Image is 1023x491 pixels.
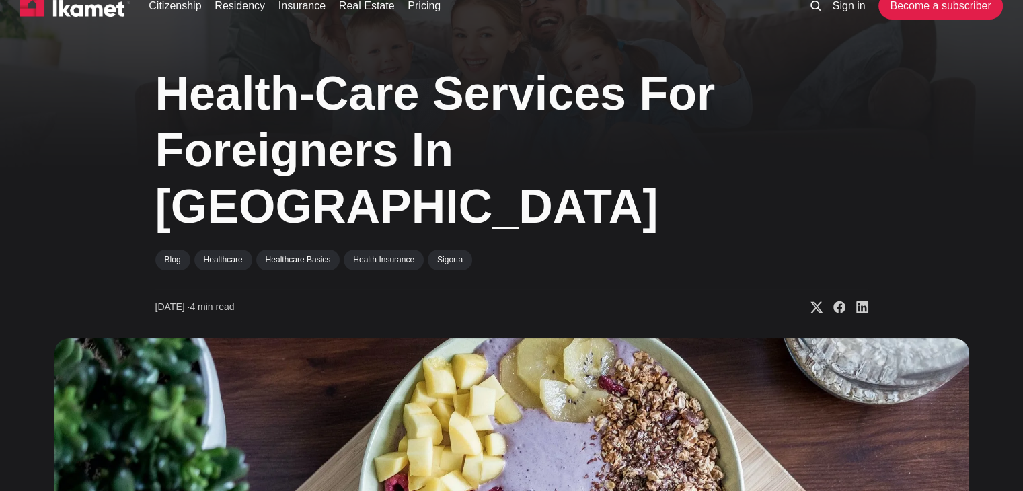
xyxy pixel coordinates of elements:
a: Health Insurance [344,250,424,270]
h1: Health-Care Services For Foreigners In [GEOGRAPHIC_DATA] [155,65,734,235]
time: 4 min read [155,301,235,314]
a: Share on Linkedin [845,301,868,314]
a: Sigorta [428,250,472,270]
a: Healthcare [194,250,252,270]
span: [DATE] ∙ [155,301,190,312]
a: Healthcare Basics [256,250,340,270]
a: Share on Facebook [823,301,845,314]
a: Blog [155,250,190,270]
a: Share on X [800,301,823,314]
